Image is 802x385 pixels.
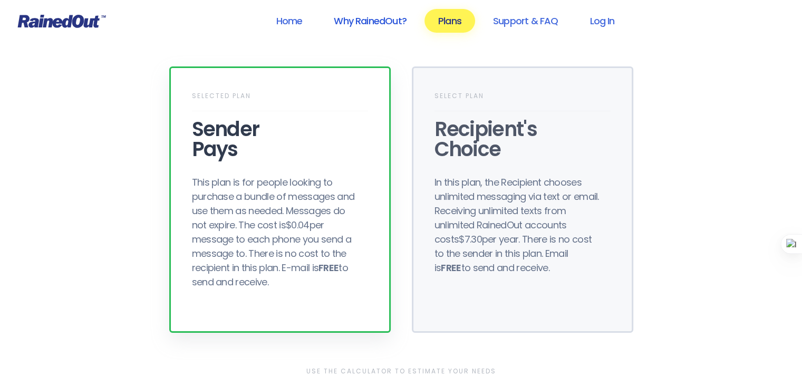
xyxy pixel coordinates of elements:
div: In this plan, the Recipient chooses unlimited messaging via text or email. Receiving unlimited te... [434,175,603,275]
div: Sender Pays [192,119,368,159]
div: Select PlanRecipient'sChoiceIn this plan, the Recipient chooses unlimited messaging via text or e... [412,66,633,333]
div: Selected Plan [192,89,368,111]
div: This plan is for people looking to purchase a bundle of messages and use them as needed. Messages... [192,175,361,289]
a: Support & FAQ [479,9,572,33]
b: FREE [441,261,461,274]
a: Plans [424,9,475,33]
div: Recipient's Choice [434,119,611,159]
div: Select Plan [434,89,611,111]
b: FREE [318,261,339,274]
a: Home [262,9,316,33]
a: Log In [576,9,628,33]
a: Why RainedOut? [320,9,420,33]
div: Selected PlanSenderPaysThis plan is for people looking to purchase a bundle of messages and use t... [169,66,391,333]
div: Use the Calculator to Estimate Your Needs [169,364,633,378]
